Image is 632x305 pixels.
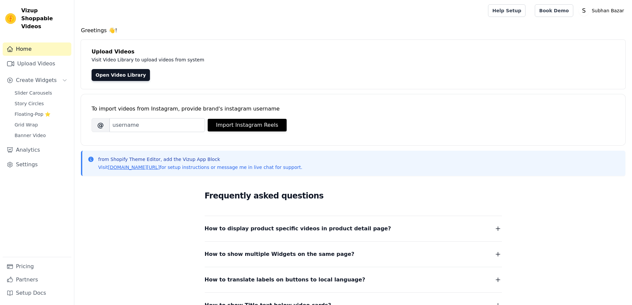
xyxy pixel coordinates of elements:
[3,260,71,273] a: Pricing
[11,110,71,119] a: Floating-Pop ⭐
[92,105,615,113] div: To import videos from Instagram, provide brand's instagram username
[21,7,69,31] span: Vizup Shoppable Videos
[98,164,302,171] p: Visit for setup instructions or message me in live chat for support.
[11,88,71,98] a: Slider Carousels
[92,118,109,132] span: @
[3,143,71,157] a: Analytics
[92,48,615,56] h4: Upload Videos
[92,69,150,81] a: Open Video Library
[3,57,71,70] a: Upload Videos
[109,118,205,132] input: username
[488,4,526,17] a: Help Setup
[3,42,71,56] a: Home
[98,156,302,163] p: from Shopify Theme Editor, add the Vizup App Block
[15,100,44,107] span: Story Circles
[81,27,625,35] h4: Greetings 👋!
[11,131,71,140] a: Banner Video
[205,224,391,233] span: How to display product specific videos in product detail page?
[205,224,502,233] button: How to display product specific videos in product detail page?
[3,286,71,300] a: Setup Docs
[579,5,627,17] button: S Subhan Bazar
[11,120,71,129] a: Grid Wrap
[92,56,389,64] p: Visit Video Library to upload videos from system
[15,90,52,96] span: Slider Carousels
[205,250,502,259] button: How to show multiple Widgets on the same page?
[205,250,355,259] span: How to show multiple Widgets on the same page?
[5,13,16,24] img: Vizup
[15,121,38,128] span: Grid Wrap
[15,132,46,139] span: Banner Video
[3,158,71,171] a: Settings
[3,74,71,87] button: Create Widgets
[589,5,627,17] p: Subhan Bazar
[3,273,71,286] a: Partners
[205,275,365,284] span: How to translate labels on buttons to local language?
[535,4,573,17] a: Book Demo
[208,119,287,131] button: Import Instagram Reels
[16,76,57,84] span: Create Widgets
[582,7,586,14] text: S
[108,165,160,170] a: [DOMAIN_NAME][URL]
[205,189,502,202] h2: Frequently asked questions
[15,111,50,117] span: Floating-Pop ⭐
[205,275,502,284] button: How to translate labels on buttons to local language?
[11,99,71,108] a: Story Circles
